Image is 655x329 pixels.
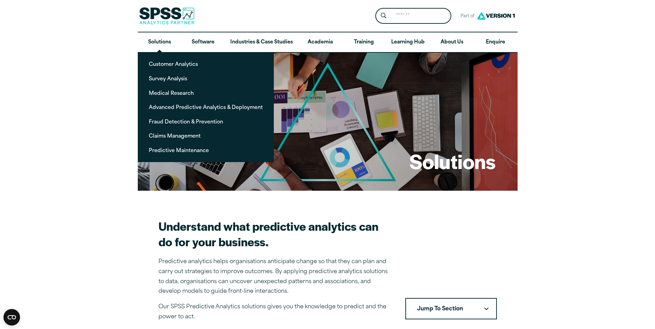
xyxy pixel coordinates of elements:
p: Predictive analytics helps organisations anticipate change so that they can plan and carry out st... [158,257,389,297]
a: Solutions [138,32,181,52]
a: Industries & Case Studies [225,32,298,52]
a: About Us [430,32,474,52]
button: Search magnifying glass icon [377,10,390,22]
a: Advanced Predictive Analytics & Deployment [143,101,268,113]
img: Version1 Logo [475,9,517,22]
a: Claims Management [143,129,268,142]
a: Medical Research [143,87,268,99]
h2: Understand what predictive analytics can do for your business. [158,218,389,249]
button: Jump To SectionDownward pointing chevron [405,298,497,319]
nav: Table of Contents [405,298,497,319]
span: Part of [457,11,475,21]
a: Fraud Detection & Prevention [143,115,268,128]
svg: Search magnifying glass icon [381,13,386,19]
a: Customer Analytics [143,58,268,70]
nav: Desktop version of site main menu [138,32,518,52]
h1: Solutions [410,148,495,175]
a: Learning Hub [386,32,430,52]
form: Site Header Search Form [375,8,451,24]
a: Training [342,32,385,52]
button: Open CMP widget [3,309,20,326]
a: Academia [298,32,342,52]
p: Our SPSS Predictive Analytics solutions gives you the knowledge to predict and the power to act. [158,302,389,322]
svg: Downward pointing chevron [484,307,489,310]
a: Survey Analysis [143,72,268,85]
ul: Solutions [138,52,274,162]
a: Software [181,32,225,52]
img: SPSS Analytics Partner [139,7,194,24]
a: Predictive Maintenance [143,144,268,157]
a: Enquire [474,32,517,52]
